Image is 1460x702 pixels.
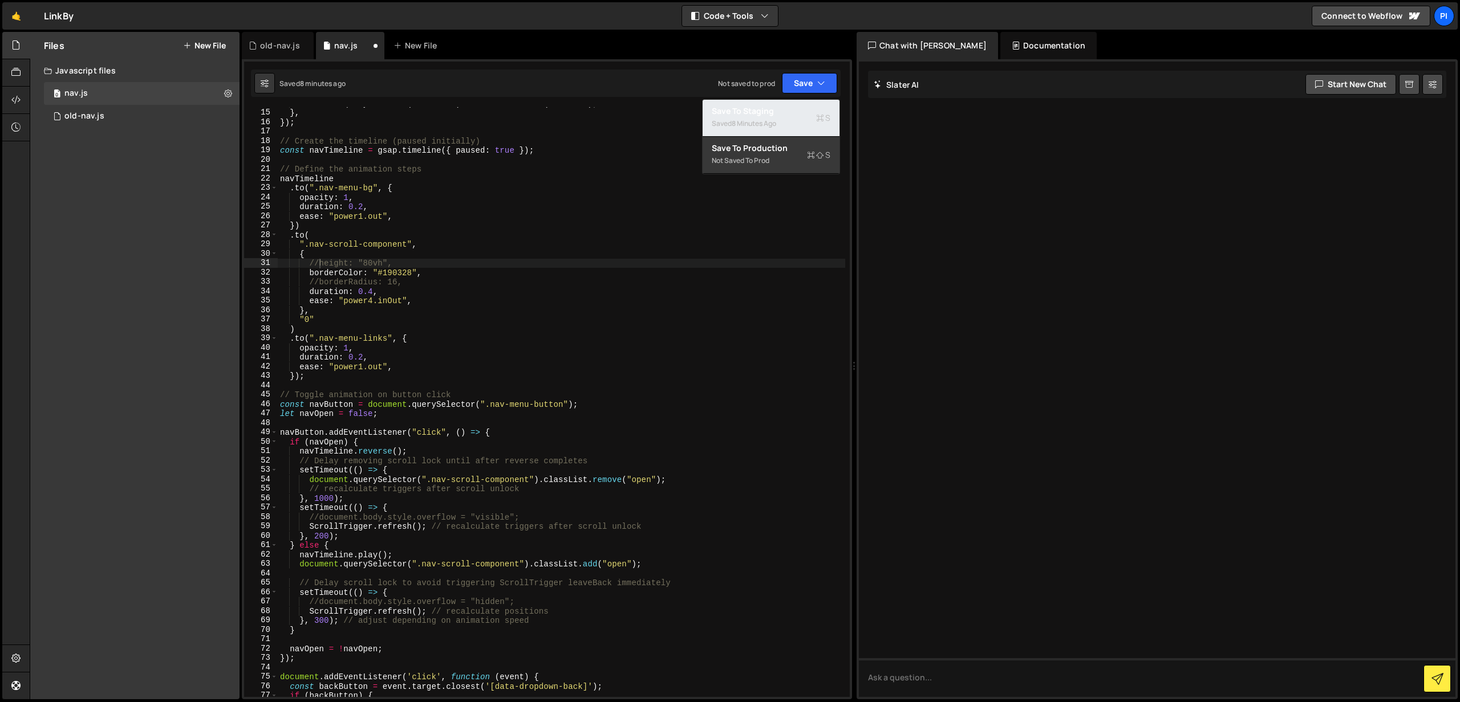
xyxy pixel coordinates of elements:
div: old-nav.js [260,40,300,51]
div: 34 [244,287,278,296]
a: 🤙 [2,2,30,30]
div: 45 [244,390,278,399]
div: 71 [244,634,278,644]
span: S [807,149,830,161]
div: 22 [244,174,278,183]
div: 52 [244,456,278,466]
div: 63 [244,559,278,569]
h2: Slater AI [874,79,919,90]
div: Not saved to prod [718,79,775,88]
div: 64 [244,569,278,578]
div: 61 [244,540,278,550]
div: 60 [244,531,278,541]
div: 74 [244,663,278,672]
div: 65 [244,578,278,587]
div: 56 [244,493,278,503]
div: LinkBy [44,9,74,23]
div: 59 [244,521,278,531]
div: 38 [244,324,278,334]
div: 15 [244,108,278,117]
div: 16 [244,117,278,127]
button: Start new chat [1305,74,1396,95]
div: 40 [244,343,278,353]
div: New File [394,40,441,51]
div: Javascript files [30,59,240,82]
div: 42 [244,362,278,372]
div: 55 [244,484,278,493]
button: Save [782,73,837,93]
div: 8 minutes ago [732,119,776,128]
div: 36 [244,305,278,315]
div: 50 [244,437,278,447]
div: 28 [244,230,278,240]
div: 76 [244,681,278,691]
div: 68 [244,606,278,616]
div: Chat with [PERSON_NAME] [857,32,998,59]
div: 19 [244,145,278,155]
div: 43 [244,371,278,381]
div: Not saved to prod [712,154,830,168]
div: 33 [244,277,278,287]
div: 49 [244,427,278,437]
div: 23 [244,183,278,193]
button: Save to ProductionS Not saved to prod [703,137,839,174]
div: 77 [244,691,278,700]
button: Code + Tools [682,6,778,26]
div: 17 [244,126,278,136]
a: Connect to Webflow [1312,6,1430,26]
div: 25 [244,202,278,211]
div: 48 [244,418,278,428]
div: 44 [244,381,278,390]
div: Documentation [1000,32,1097,59]
div: nav.js [64,88,88,99]
div: 41 [244,352,278,362]
div: 70 [244,625,278,635]
div: 35 [244,296,278,305]
div: 73 [244,653,278,663]
div: 47 [244,409,278,418]
div: 58 [244,512,278,522]
div: 31 [244,258,278,268]
div: 17098/47260.js [44,105,240,128]
div: 17098/47144.js [44,82,240,105]
div: 18 [244,136,278,146]
div: 26 [244,211,278,221]
div: 20 [244,155,278,165]
div: nav.js [334,40,358,51]
div: 46 [244,399,278,409]
div: 67 [244,597,278,606]
div: 30 [244,249,278,259]
div: 24 [244,193,278,202]
div: 75 [244,672,278,681]
span: S [816,112,830,124]
div: Saved [712,117,830,130]
button: New File [183,41,226,50]
div: 27 [244,221,278,230]
div: old-nav.js [64,111,104,121]
div: 53 [244,465,278,475]
div: 37 [244,315,278,324]
div: 21 [244,164,278,174]
div: 39 [244,333,278,343]
div: Code + Tools [702,99,840,174]
div: 57 [244,503,278,512]
div: 29 [244,239,278,249]
div: Save to Production [712,142,830,154]
h2: Files [44,39,64,52]
span: 0 [54,90,60,99]
div: 32 [244,268,278,277]
div: 8 minutes ago [300,79,346,88]
a: Pi [1434,6,1454,26]
div: 69 [244,615,278,625]
div: 54 [244,475,278,484]
div: 66 [244,587,278,597]
div: 72 [244,644,278,654]
div: Saved [279,79,346,88]
button: Save to StagingS Saved8 minutes ago [703,100,839,137]
div: 51 [244,446,278,456]
div: Save to Staging [712,105,830,117]
div: 62 [244,550,278,560]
